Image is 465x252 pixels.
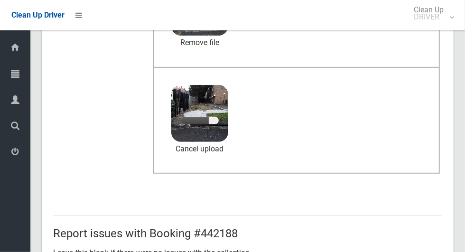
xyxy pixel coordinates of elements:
span: Clean Up [409,6,453,20]
span: Clean Up Driver [11,10,65,19]
a: Remove file [171,36,228,50]
small: DRIVER [414,13,444,20]
a: Clean Up Driver [11,8,65,22]
h2: Report issues with Booking #442188 [53,227,442,240]
a: Cancel upload [171,142,228,156]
